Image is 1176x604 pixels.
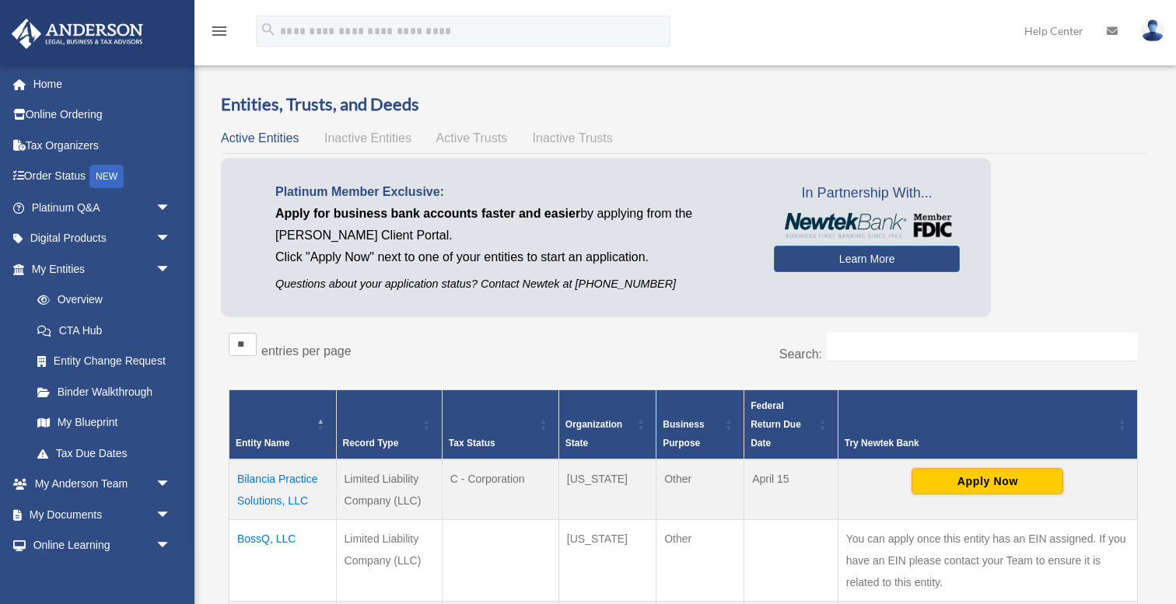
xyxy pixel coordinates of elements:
[845,434,1114,452] div: Try Newtek Bank
[656,459,744,520] td: Other
[11,161,194,193] a: Order StatusNEW
[275,274,751,294] p: Questions about your application status? Contact Newtek at [PHONE_NUMBER]
[558,520,656,602] td: [US_STATE]
[7,19,148,49] img: Anderson Advisors Platinum Portal
[156,192,187,224] span: arrow_drop_down
[22,438,187,469] a: Tax Due Dates
[210,22,229,40] i: menu
[336,459,442,520] td: Limited Liability Company (LLC)
[275,207,580,220] span: Apply for business bank accounts faster and easier
[229,520,337,602] td: BossQ, LLC
[449,438,495,449] span: Tax Status
[558,459,656,520] td: [US_STATE]
[656,390,744,460] th: Business Purpose: Activate to sort
[343,438,399,449] span: Record Type
[912,468,1063,494] button: Apply Now
[236,438,289,449] span: Entity Name
[838,520,1137,602] td: You can apply once this entity has an EIN assigned. If you have an EIN please contact your Team t...
[11,192,194,223] a: Platinum Q&Aarrow_drop_down
[774,246,960,272] a: Learn More
[436,131,508,145] span: Active Trusts
[229,459,337,520] td: Bilancia Practice Solutions, LLC
[89,165,124,188] div: NEW
[11,68,194,100] a: Home
[442,390,558,460] th: Tax Status: Activate to sort
[156,253,187,285] span: arrow_drop_down
[324,131,411,145] span: Inactive Entities
[221,93,1146,117] h3: Entities, Trusts, and Deeds
[533,131,613,145] span: Inactive Trusts
[774,181,960,206] span: In Partnership With...
[156,223,187,255] span: arrow_drop_down
[565,419,622,449] span: Organization State
[11,530,194,561] a: Online Learningarrow_drop_down
[442,459,558,520] td: C - Corporation
[11,253,187,285] a: My Entitiesarrow_drop_down
[744,390,838,460] th: Federal Return Due Date: Activate to sort
[260,21,277,38] i: search
[210,27,229,40] a: menu
[229,390,337,460] th: Entity Name: Activate to invert sorting
[779,347,822,361] label: Search:
[744,459,838,520] td: April 15
[275,203,751,246] p: by applying from the [PERSON_NAME] Client Portal.
[22,285,179,316] a: Overview
[663,419,704,449] span: Business Purpose
[156,530,187,562] span: arrow_drop_down
[336,520,442,602] td: Limited Liability Company (LLC)
[11,469,194,500] a: My Anderson Teamarrow_drop_down
[558,390,656,460] th: Organization State: Activate to sort
[656,520,744,602] td: Other
[22,346,187,377] a: Entity Change Request
[838,390,1137,460] th: Try Newtek Bank : Activate to sort
[11,100,194,131] a: Online Ordering
[22,407,187,438] a: My Blueprint
[751,400,801,449] span: Federal Return Due Date
[782,213,952,238] img: NewtekBankLogoSM.png
[275,246,751,268] p: Click "Apply Now" next to one of your entities to start an application.
[1141,19,1164,42] img: User Pic
[221,131,299,145] span: Active Entities
[11,223,194,254] a: Digital Productsarrow_drop_down
[261,344,352,358] label: entries per page
[22,315,187,346] a: CTA Hub
[336,390,442,460] th: Record Type: Activate to sort
[156,469,187,501] span: arrow_drop_down
[11,499,194,530] a: My Documentsarrow_drop_down
[275,181,751,203] p: Platinum Member Exclusive:
[11,130,194,161] a: Tax Organizers
[156,499,187,531] span: arrow_drop_down
[22,376,187,407] a: Binder Walkthrough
